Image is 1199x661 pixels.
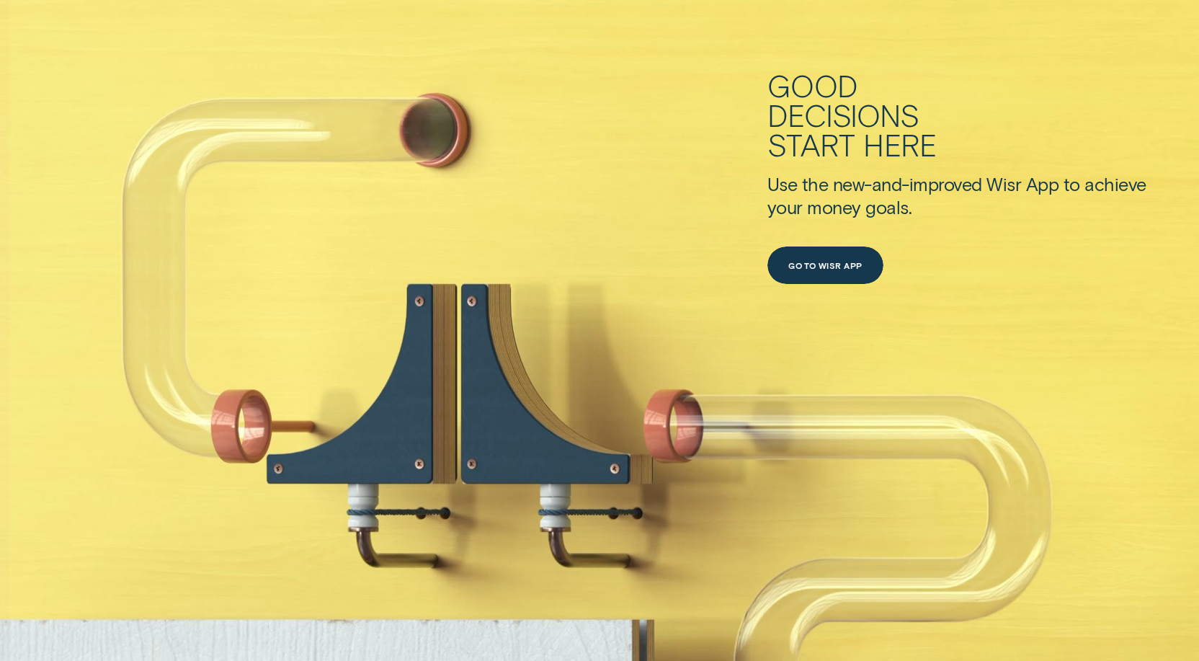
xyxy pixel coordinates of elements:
[986,173,1021,196] div: Wisr
[159,85,243,94] div: Keywords by Traffic
[802,173,828,196] div: the
[1084,173,1146,196] div: achieve
[767,71,858,100] div: Good
[23,37,35,49] img: website_grey.svg
[143,84,155,95] img: tab_keywords_by_traffic_grey.svg
[37,37,159,49] div: Domain: [DOMAIN_NAME]
[807,196,860,219] div: money
[767,173,797,196] div: Use
[767,247,883,284] a: Go to Wisr App
[833,173,982,196] div: new-and-improved
[1026,173,1058,196] div: App
[863,130,937,159] div: here
[865,196,911,219] div: goals.
[767,100,919,130] div: decisions
[40,23,71,35] div: v 4.0.25
[767,130,855,159] div: start
[39,84,50,95] img: tab_domain_overview_orange.svg
[1064,173,1080,196] div: to
[23,23,35,35] img: logo_orange.svg
[55,85,129,94] div: Domain Overview
[767,196,803,219] div: your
